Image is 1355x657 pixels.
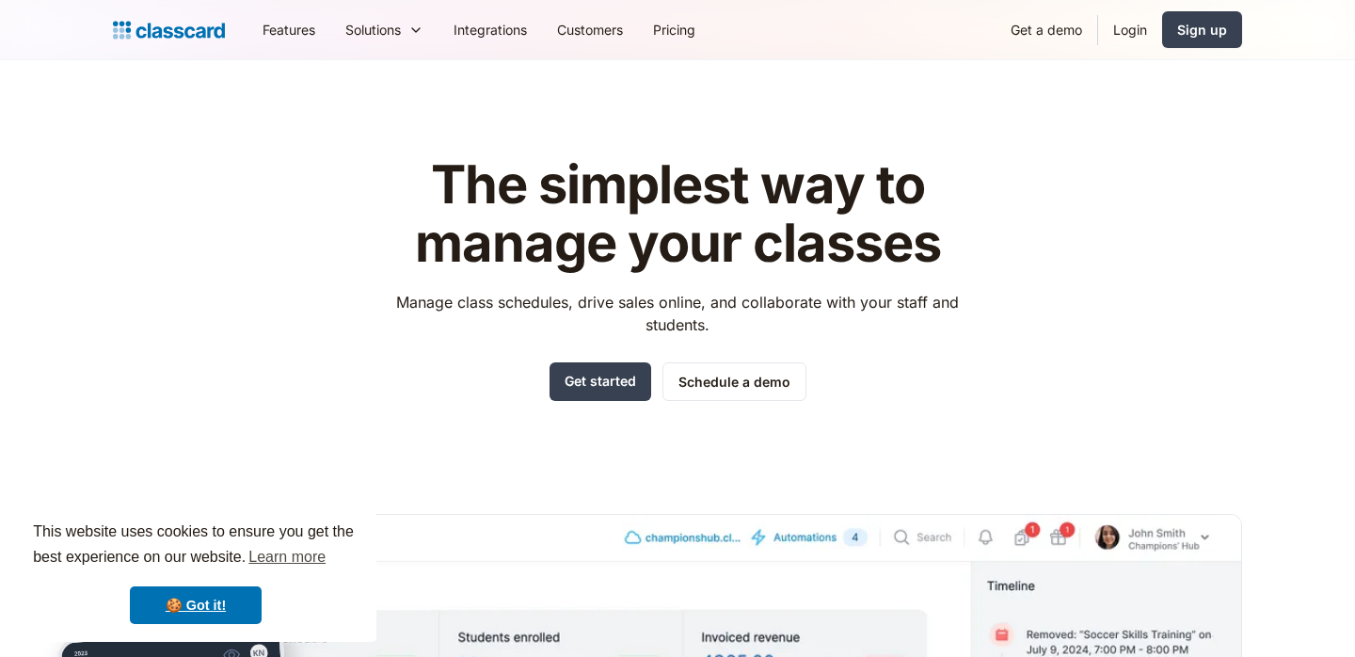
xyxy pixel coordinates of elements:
[330,8,438,51] div: Solutions
[550,362,651,401] a: Get started
[1098,8,1162,51] a: Login
[1162,11,1242,48] a: Sign up
[542,8,638,51] a: Customers
[345,20,401,40] div: Solutions
[638,8,710,51] a: Pricing
[15,503,376,642] div: cookieconsent
[662,362,806,401] a: Schedule a demo
[1177,20,1227,40] div: Sign up
[379,291,977,336] p: Manage class schedules, drive sales online, and collaborate with your staff and students.
[379,156,977,272] h1: The simplest way to manage your classes
[246,543,328,571] a: learn more about cookies
[247,8,330,51] a: Features
[438,8,542,51] a: Integrations
[33,521,359,571] span: This website uses cookies to ensure you get the best experience on our website.
[130,586,262,624] a: dismiss cookie message
[113,17,225,43] a: Logo
[996,8,1097,51] a: Get a demo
